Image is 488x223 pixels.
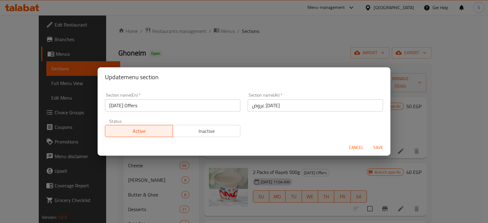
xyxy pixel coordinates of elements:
span: Active [108,127,170,136]
button: Active [105,125,173,137]
button: Cancel [346,142,366,153]
span: Inactive [175,127,238,136]
input: Please enter section name(ar) [248,99,383,111]
input: Please enter section name(en) [105,99,240,111]
button: Inactive [173,125,241,137]
button: Save [368,142,388,153]
span: Cancel [349,144,364,151]
h2: Update menu section [105,72,383,82]
span: Save [371,144,386,151]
